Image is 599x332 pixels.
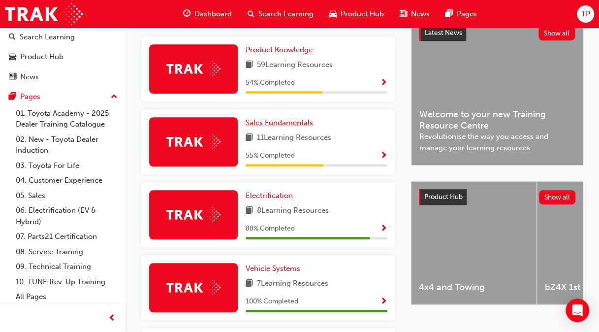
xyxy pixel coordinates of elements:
[246,296,298,307] span: 100 % Completed
[12,158,122,173] a: 03. Toyota For Life
[108,312,116,325] span: prev-icon
[4,48,122,66] a: Product Hub
[246,205,253,217] span: book-icon
[246,264,300,273] span: Vehicle Systems
[183,8,190,20] span: guage-icon
[419,25,575,41] a: Latest NewsShow all
[419,282,529,293] span: 4x4 and Towing
[166,61,221,76] img: Trak
[419,109,575,131] span: Welcome to your new Training Resource Centre
[111,91,118,103] span: up-icon
[4,6,122,88] button: DashboardSearch LearningProduct HubNews
[411,8,430,20] span: News
[246,223,295,234] span: 88 % Completed
[246,190,297,201] a: Electrification
[400,8,407,20] span: news-icon
[329,8,337,20] span: car-icon
[258,8,314,20] span: Search Learning
[246,132,253,144] span: book-icon
[9,53,16,62] span: car-icon
[20,32,75,43] div: Search Learning
[419,189,575,205] a: Product HubShow all
[12,259,122,274] a: 09. Technical Training
[166,134,221,149] img: Trak
[380,77,387,89] button: Show Progress
[175,4,240,24] a: guage-iconDashboard
[257,132,331,144] span: 11 Learning Resources
[246,263,304,274] a: Vehicle Systems
[246,191,293,200] span: Electrification
[257,205,329,217] span: 8 Learning Resources
[9,73,16,82] span: news-icon
[380,223,387,235] button: Show Progress
[248,8,254,20] span: search-icon
[457,8,477,20] span: Pages
[4,28,122,46] a: Search Learning
[194,8,232,20] span: Dashboard
[12,289,122,304] a: All Pages
[4,88,122,106] button: Pages
[438,4,485,24] a: pages-iconPages
[581,8,590,20] span: TP
[9,93,16,101] span: pages-icon
[419,131,575,153] span: Revolutionise the way you access and manage your learning resources.
[380,150,387,162] button: Show Progress
[257,59,333,71] span: 59 Learning Resources
[445,8,453,20] span: pages-icon
[424,193,463,201] span: Product Hub
[12,274,122,290] a: 10. TUNE Rev-Up Training
[257,278,328,290] span: 7 Learning Resources
[20,91,40,102] div: Pages
[5,3,83,25] img: Trak
[411,181,536,304] a: 4x4 and Towing
[9,33,16,42] span: search-icon
[246,77,295,89] span: 54 % Completed
[246,45,313,54] span: Product Knowledge
[246,59,253,71] span: book-icon
[12,106,122,132] a: 01. Toyota Academy - 2025 Dealer Training Catalogue
[12,244,122,260] a: 08. Service Training
[12,229,122,244] a: 07. Parts21 Certification
[411,17,583,166] a: Latest NewsShow allWelcome to your new Training Resource CentreRevolutionise the way you access a...
[321,4,392,24] a: car-iconProduct Hub
[246,118,313,127] span: Sales Fundamentals
[12,188,122,203] a: 05. Sales
[4,68,122,86] a: News
[246,278,253,290] span: book-icon
[539,190,576,204] button: Show all
[577,5,594,23] button: TP
[380,225,387,233] span: Show Progress
[341,8,384,20] span: Product Hub
[166,280,221,295] img: Trak
[20,51,63,63] div: Product Hub
[20,71,39,83] div: News
[240,4,321,24] a: search-iconSearch Learning
[12,132,122,158] a: 02. New - Toyota Dealer Induction
[12,173,122,188] a: 04. Customer Experience
[380,296,387,308] button: Show Progress
[566,299,589,322] div: Open Intercom Messenger
[166,207,221,222] img: Trak
[246,44,316,56] a: Product Knowledge
[392,4,438,24] a: news-iconNews
[380,79,387,88] span: Show Progress
[246,117,317,129] a: Sales Fundamentals
[380,298,387,306] span: Show Progress
[425,29,462,37] span: Latest News
[12,203,122,229] a: 06. Electrification (EV & Hybrid)
[246,150,295,162] span: 55 % Completed
[538,26,575,40] button: Show all
[380,152,387,161] span: Show Progress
